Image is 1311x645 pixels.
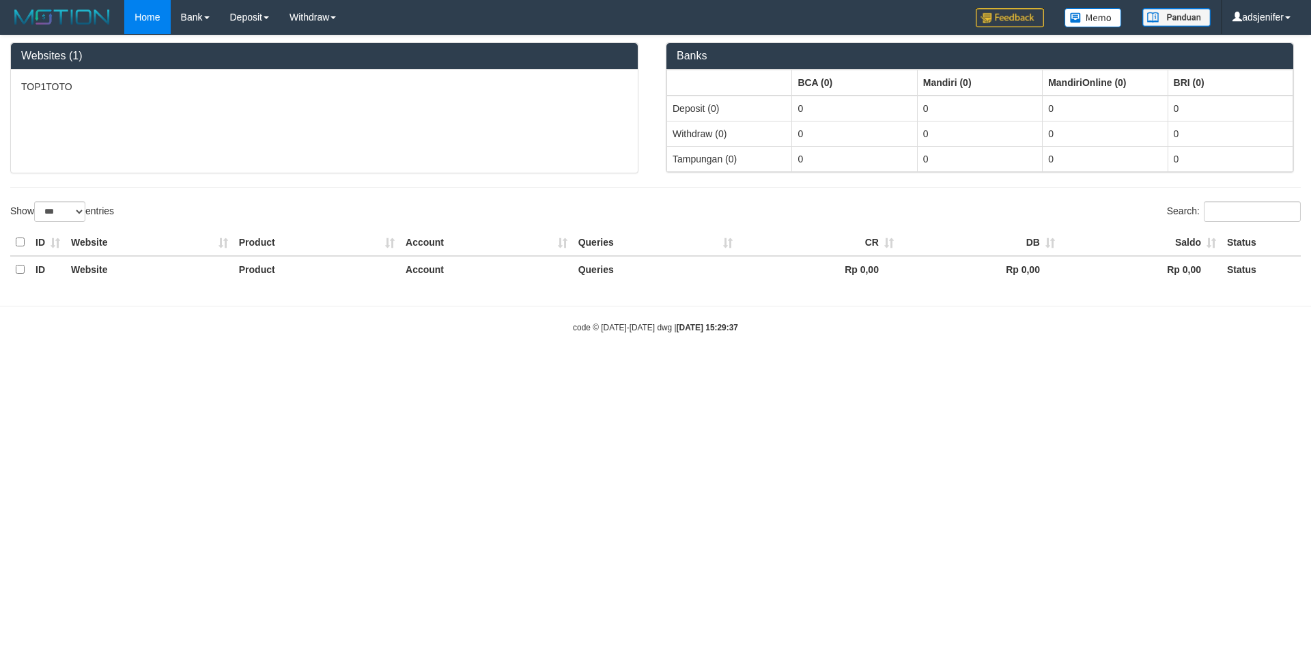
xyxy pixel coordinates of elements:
img: panduan.png [1142,8,1211,27]
td: 0 [792,96,917,121]
small: code © [DATE]-[DATE] dwg | [573,323,738,332]
input: Search: [1204,201,1301,222]
th: Queries [573,256,738,283]
th: Queries [573,229,738,256]
th: Status [1222,256,1301,283]
strong: [DATE] 15:29:37 [677,323,738,332]
th: Rp 0,00 [899,256,1060,283]
td: 0 [1168,96,1293,121]
img: Feedback.jpg [976,8,1044,27]
td: 0 [917,146,1042,171]
th: Website [66,229,234,256]
label: Show entries [10,201,114,222]
td: 0 [1168,121,1293,146]
th: Account [400,229,573,256]
label: Search: [1167,201,1301,222]
th: CR [738,229,899,256]
th: Group: activate to sort column ascending [1043,70,1168,96]
th: Product [234,229,400,256]
th: ID [30,229,66,256]
th: Account [400,256,573,283]
th: Group: activate to sort column ascending [792,70,917,96]
h3: Websites (1) [21,50,628,62]
td: Deposit (0) [667,96,792,121]
th: Group: activate to sort column ascending [917,70,1042,96]
th: Saldo [1060,229,1222,256]
td: 0 [792,121,917,146]
th: Rp 0,00 [1060,256,1222,283]
td: Tampungan (0) [667,146,792,171]
select: Showentries [34,201,85,222]
td: 0 [917,121,1042,146]
th: Group: activate to sort column ascending [1168,70,1293,96]
h3: Banks [677,50,1283,62]
p: TOP1TOTO [21,80,628,94]
img: Button%20Memo.svg [1065,8,1122,27]
th: Product [234,256,400,283]
th: ID [30,256,66,283]
td: 0 [792,146,917,171]
img: MOTION_logo.png [10,7,114,27]
td: 0 [1043,121,1168,146]
td: Withdraw (0) [667,121,792,146]
td: 0 [917,96,1042,121]
th: Website [66,256,234,283]
td: 0 [1043,146,1168,171]
th: Rp 0,00 [738,256,899,283]
th: Group: activate to sort column ascending [667,70,792,96]
td: 0 [1168,146,1293,171]
th: DB [899,229,1060,256]
td: 0 [1043,96,1168,121]
th: Status [1222,229,1301,256]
